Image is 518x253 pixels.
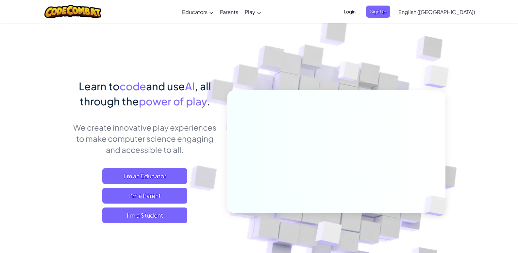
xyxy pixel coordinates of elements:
[182,9,208,15] span: Educators
[410,49,467,104] img: Overlap cubes
[139,95,207,108] span: power of play
[207,95,210,108] span: .
[73,122,217,155] p: We create innovative play experiences to make computer science engaging and accessible to all.
[398,9,475,15] span: English ([GEOGRAPHIC_DATA])
[79,80,120,93] span: Learn to
[242,3,264,21] a: Play
[120,80,146,93] span: code
[366,6,390,18] button: Sign Up
[146,80,185,93] span: and use
[395,3,478,21] a: English ([GEOGRAPHIC_DATA])
[326,49,373,98] img: Overlap cubes
[185,80,195,93] span: AI
[340,6,359,18] button: Login
[179,3,217,21] a: Educators
[102,188,187,204] a: I'm a Parent
[245,9,255,15] span: Play
[217,3,242,21] a: Parents
[413,182,462,230] img: Overlap cubes
[44,5,102,18] img: CodeCombat logo
[102,208,187,223] button: I'm a Student
[102,168,187,184] a: I'm an Educator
